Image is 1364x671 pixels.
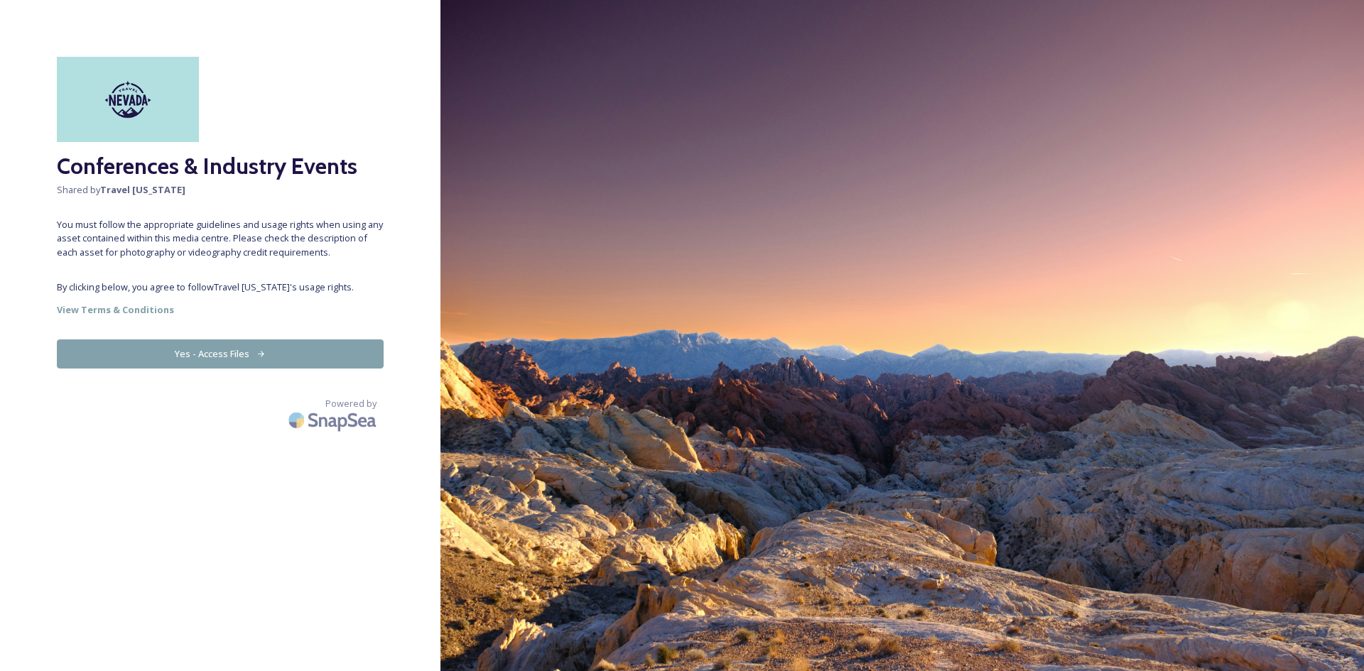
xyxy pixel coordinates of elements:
[57,218,384,259] span: You must follow the appropriate guidelines and usage rights when using any asset contained within...
[57,57,199,142] img: download.png
[57,301,384,318] a: View Terms & Conditions
[57,280,384,294] span: By clicking below, you agree to follow Travel [US_STATE] 's usage rights.
[57,183,384,197] span: Shared by
[57,149,384,183] h2: Conferences & Industry Events
[57,303,174,316] strong: View Terms & Conditions
[325,397,377,410] span: Powered by
[100,183,185,196] strong: Travel [US_STATE]
[57,339,384,369] button: Yes - Access Files
[284,403,384,437] img: SnapSea Logo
